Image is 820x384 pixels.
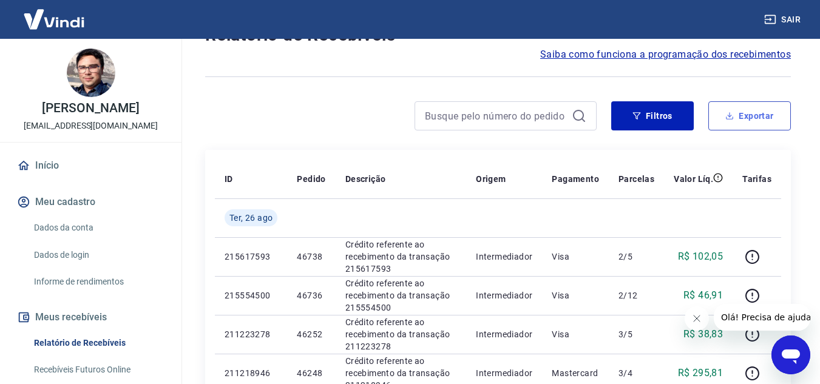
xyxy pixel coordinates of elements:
[297,328,325,340] p: 46252
[345,238,456,275] p: Crédito referente ao recebimento da transação 215617593
[618,251,654,263] p: 2/5
[225,328,277,340] p: 211223278
[552,251,599,263] p: Visa
[229,212,273,224] span: Ter, 26 ago
[29,269,167,294] a: Informe de rendimentos
[225,251,277,263] p: 215617593
[476,289,532,301] p: Intermediador
[552,289,599,301] p: Visa
[552,173,599,185] p: Pagamento
[15,1,93,38] img: Vindi
[345,173,386,185] p: Descrição
[29,331,167,355] a: Relatório de Recebíveis
[29,357,167,382] a: Recebíveis Futuros Online
[714,304,810,331] iframe: Mensagem da empresa
[618,367,654,379] p: 3/4
[15,304,167,331] button: Meus recebíveis
[15,189,167,215] button: Meu cadastro
[674,173,713,185] p: Valor Líq.
[476,328,532,340] p: Intermediador
[15,152,167,179] a: Início
[225,289,277,301] p: 215554500
[425,107,567,125] input: Busque pelo número do pedido
[24,120,158,132] p: [EMAIL_ADDRESS][DOMAIN_NAME]
[29,215,167,240] a: Dados da conta
[476,173,506,185] p: Origem
[762,8,805,31] button: Sair
[683,288,723,303] p: R$ 46,91
[297,251,325,263] p: 46738
[685,306,709,331] iframe: Fechar mensagem
[771,335,810,374] iframe: Botão para abrir a janela de mensagens
[678,249,723,264] p: R$ 102,05
[345,316,456,352] p: Crédito referente ao recebimento da transação 211223278
[345,277,456,314] p: Crédito referente ao recebimento da transação 215554500
[225,173,233,185] p: ID
[618,289,654,301] p: 2/12
[742,173,771,185] p: Tarifas
[708,101,791,130] button: Exportar
[225,367,277,379] p: 211218946
[618,173,654,185] p: Parcelas
[476,251,532,263] p: Intermediador
[476,367,532,379] p: Intermediador
[552,367,599,379] p: Mastercard
[611,101,694,130] button: Filtros
[67,49,115,97] img: 5f3176ab-3122-416e-a87a-80a4ad3e2de9.jpeg
[678,366,723,380] p: R$ 295,81
[7,8,102,18] span: Olá! Precisa de ajuda?
[540,47,791,62] a: Saiba como funciona a programação dos recebimentos
[29,243,167,268] a: Dados de login
[297,289,325,301] p: 46736
[683,327,723,342] p: R$ 38,83
[552,328,599,340] p: Visa
[618,328,654,340] p: 3/5
[297,173,325,185] p: Pedido
[297,367,325,379] p: 46248
[42,102,139,115] p: [PERSON_NAME]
